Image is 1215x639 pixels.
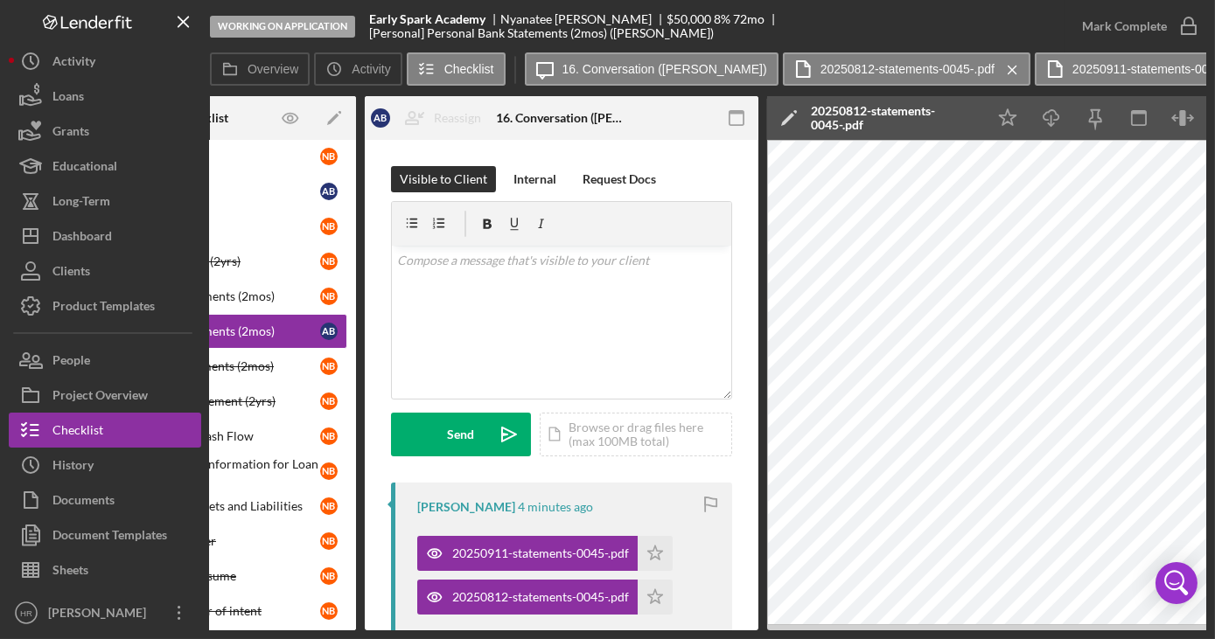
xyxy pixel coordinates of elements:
div: 8 % [714,12,730,26]
div: People [52,343,90,382]
div: Long-Term [52,184,110,223]
button: Send [391,413,531,456]
div: Sheets [52,552,88,592]
button: Mark Complete [1065,9,1206,44]
div: Project Overview [52,378,148,417]
div: Visible to Client [400,166,487,192]
div: N B [320,532,338,550]
div: Educational [52,149,117,188]
div: N B [320,427,338,445]
button: 20250911-statements-0045-.pdf [417,536,673,571]
label: Checklist [444,62,494,76]
span: $50,000 [667,11,711,26]
div: [Personal] Personal Bank Statements (2mos) ([PERSON_NAME]) [369,26,714,40]
button: History [9,448,201,483]
div: Clients [52,254,90,293]
div: 72 mo [733,12,765,26]
div: A B [371,108,390,128]
div: A B [320,183,338,200]
div: Loans [52,79,84,118]
label: Overview [248,62,298,76]
div: N B [320,218,338,235]
button: Request Docs [574,166,665,192]
div: Nyanatee [PERSON_NAME] [500,12,667,26]
div: Mark Complete [1082,9,1167,44]
button: Product Templates [9,288,201,323]
div: N B [320,567,338,585]
button: HR[PERSON_NAME] [9,595,201,630]
button: Project Overview [9,378,201,413]
div: 16. Conversation ([PERSON_NAME]) [496,111,627,125]
div: N B [320,288,338,305]
div: N B [320,358,338,375]
button: Sheets [9,552,201,587]
div: Activity [52,44,95,83]
div: Document Templates [52,517,167,557]
button: 20250812-statements-0045-.pdf [783,52,1030,86]
div: Documents [52,483,115,522]
div: N B [320,148,338,165]
div: Working on Application [210,16,355,38]
button: ABReassign [362,101,499,135]
button: Visible to Client [391,166,496,192]
div: 20250812-statements-0045-.pdf [811,104,977,132]
button: Educational [9,149,201,184]
text: HR [20,608,32,618]
div: N B [320,392,338,410]
button: Internal [505,166,565,192]
div: N B [320,253,338,270]
button: People [9,343,201,378]
label: 16. Conversation ([PERSON_NAME]) [562,62,767,76]
div: [PERSON_NAME] [417,500,515,514]
div: Product Templates [52,288,155,328]
button: Dashboard [9,219,201,254]
div: Checklist [52,413,103,452]
div: Request Docs [583,166,656,192]
div: Dashboard [52,219,112,258]
div: History [52,448,94,487]
button: Checklist [9,413,201,448]
div: Reassign [434,101,481,135]
button: Activity [314,52,402,86]
button: Loans [9,79,201,114]
button: Clients [9,254,201,288]
button: Activity [9,44,201,79]
div: [PERSON_NAME] [44,595,157,635]
button: Checklist [407,52,506,86]
button: 16. Conversation ([PERSON_NAME]) [525,52,779,86]
button: 20250812-statements-0045-.pdf [417,580,673,615]
div: 20250911-statements-0045-.pdf [452,546,629,560]
button: Document Templates [9,517,201,552]
div: Grants [52,114,89,153]
b: Early Spark Academy [369,12,485,26]
label: 20250812-statements-0045-.pdf [820,62,995,76]
div: A B [320,323,338,340]
div: N B [320,602,338,620]
div: 20250812-statements-0045-.pdf [452,590,629,604]
button: Long-Term [9,184,201,219]
label: Activity [352,62,390,76]
time: 2025-10-08 13:57 [518,500,593,514]
button: Documents [9,483,201,517]
div: N B [320,497,338,515]
div: Open Intercom Messenger [1156,562,1198,604]
button: Overview [210,52,310,86]
div: Internal [513,166,556,192]
div: N B [320,462,338,480]
button: Grants [9,114,201,149]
